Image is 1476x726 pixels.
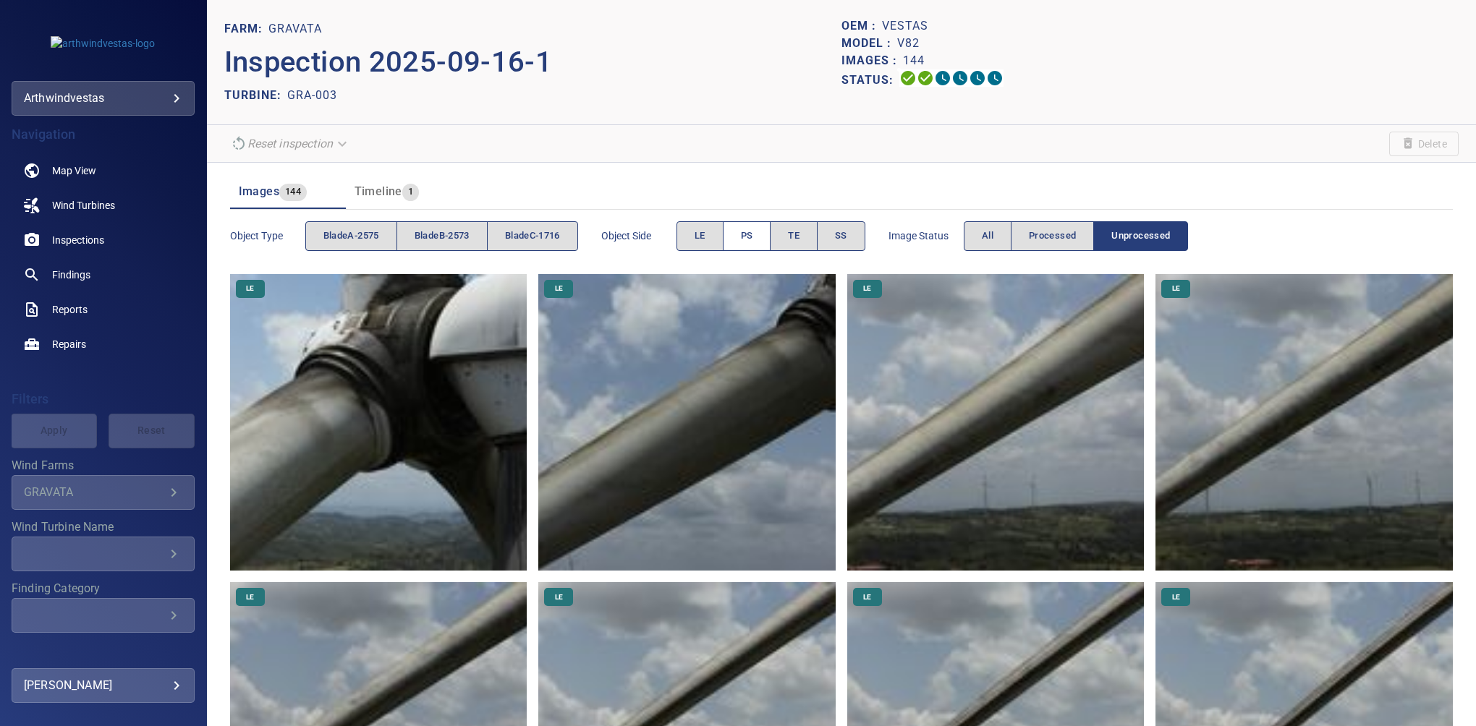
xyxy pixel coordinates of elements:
[1111,228,1170,244] span: Unprocessed
[882,17,928,35] p: Vestas
[770,221,818,251] button: TE
[1011,221,1094,251] button: Processed
[52,233,104,247] span: Inspections
[964,221,1011,251] button: All
[505,228,560,244] span: bladeC-1716
[788,228,799,244] span: TE
[224,20,268,38] p: FARM:
[224,40,841,84] p: Inspection 2025-09-16-1
[355,184,402,198] span: Timeline
[12,188,195,223] a: windturbines noActive
[230,229,305,243] span: Object type
[12,460,195,471] label: Wind Farms
[224,131,356,156] div: Reset inspection
[12,521,195,533] label: Wind Turbine Name
[841,35,897,52] p: Model :
[12,81,195,116] div: arthwindvestas
[323,228,379,244] span: bladeA-2575
[239,184,279,198] span: Images
[841,17,882,35] p: OEM :
[12,598,195,633] div: Finding Category
[12,644,195,656] label: Finding Type
[854,592,880,602] span: LE
[24,87,182,110] div: arthwindvestas
[52,198,115,213] span: Wind Turbines
[12,392,195,406] h4: Filters
[287,87,337,104] p: GRA-003
[982,228,993,244] span: All
[12,223,195,257] a: inspections noActive
[415,228,470,244] span: bladeB-2573
[224,87,287,104] p: TURBINE:
[247,137,333,150] em: Reset inspection
[1163,283,1189,294] span: LE
[601,229,676,243] span: Object Side
[723,221,771,251] button: PS
[12,475,195,510] div: Wind Farms
[1029,228,1076,244] span: Processed
[12,327,195,362] a: repairs noActive
[897,35,920,52] p: V82
[237,592,263,602] span: LE
[854,283,880,294] span: LE
[305,221,578,251] div: objectType
[52,163,96,178] span: Map View
[888,229,964,243] span: Image Status
[402,184,419,200] span: 1
[24,485,165,499] div: GRAVATA
[12,153,195,188] a: map noActive
[841,69,899,90] p: Status:
[12,537,195,571] div: Wind Turbine Name
[676,221,865,251] div: objectSide
[24,674,182,697] div: [PERSON_NAME]
[12,583,195,594] label: Finding Category
[52,268,90,282] span: Findings
[12,257,195,292] a: findings noActive
[487,221,578,251] button: bladeC-1716
[676,221,724,251] button: LE
[12,127,195,142] h4: Navigation
[1093,221,1188,251] button: Unprocessed
[969,69,986,87] svg: Matching 0%
[817,221,865,251] button: SS
[903,52,925,69] p: 144
[695,228,705,244] span: LE
[396,221,488,251] button: bladeB-2573
[12,292,195,327] a: reports noActive
[841,52,903,69] p: Images :
[741,228,753,244] span: PS
[1163,592,1189,602] span: LE
[51,36,155,51] img: arthwindvestas-logo
[546,592,572,602] span: LE
[237,283,263,294] span: LE
[1389,132,1459,156] span: Unable to delete the inspection due to your user permissions
[964,221,1189,251] div: imageStatus
[279,184,307,200] span: 144
[835,228,847,244] span: SS
[305,221,397,251] button: bladeA-2575
[52,337,86,351] span: Repairs
[546,283,572,294] span: LE
[268,20,322,38] p: GRAVATA
[52,302,88,317] span: Reports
